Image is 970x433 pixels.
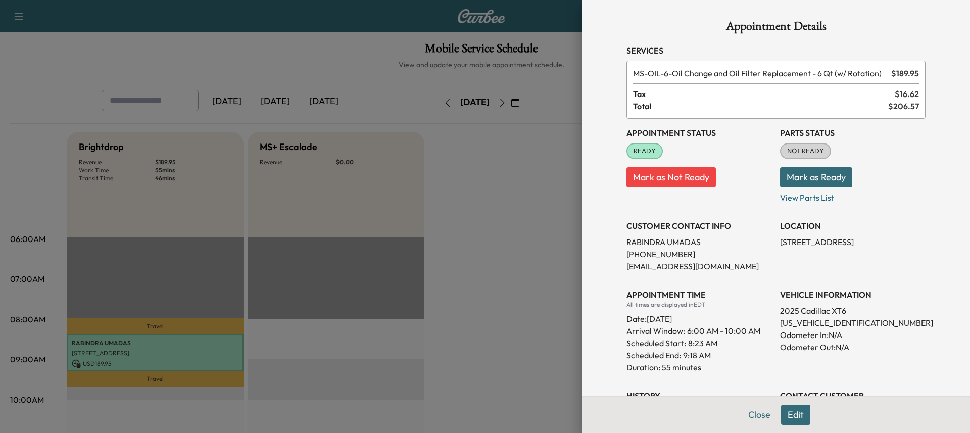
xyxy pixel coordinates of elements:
span: NOT READY [781,146,830,156]
span: $ 189.95 [891,67,919,79]
h3: CUSTOMER CONTACT INFO [626,220,772,232]
h3: CONTACT CUSTOMER [780,390,926,402]
h3: APPOINTMENT TIME [626,288,772,301]
h3: Appointment Status [626,127,772,139]
p: Odometer Out: N/A [780,341,926,353]
span: Total [633,100,888,112]
button: Edit [781,405,810,425]
h3: Parts Status [780,127,926,139]
p: Scheduled End: [626,349,681,361]
p: 8:23 AM [688,337,717,349]
p: RABINDRA UMADAS [626,236,772,248]
p: Scheduled Start: [626,337,686,349]
span: 6:00 AM - 10:00 AM [687,325,760,337]
button: Mark as Ready [780,167,852,187]
span: Tax [633,88,895,100]
h1: Appointment Details [626,20,926,36]
p: [EMAIL_ADDRESS][DOMAIN_NAME] [626,260,772,272]
h3: Services [626,44,926,57]
span: READY [627,146,662,156]
div: All times are displayed in EDT [626,301,772,309]
h3: LOCATION [780,220,926,232]
div: Date: [DATE] [626,309,772,325]
button: Close [742,405,777,425]
p: 2025 Cadillac XT6 [780,305,926,317]
h3: History [626,390,772,402]
span: Oil Change and Oil Filter Replacement - 6 Qt (w/ Rotation) [633,67,887,79]
span: $ 206.57 [888,100,919,112]
p: 9:18 AM [683,349,711,361]
p: [PHONE_NUMBER] [626,248,772,260]
p: Arrival Window: [626,325,772,337]
span: $ 16.62 [895,88,919,100]
p: [US_VEHICLE_IDENTIFICATION_NUMBER] [780,317,926,329]
p: [STREET_ADDRESS] [780,236,926,248]
button: Mark as Not Ready [626,167,716,187]
h3: VEHICLE INFORMATION [780,288,926,301]
p: View Parts List [780,187,926,204]
p: Odometer In: N/A [780,329,926,341]
p: Duration: 55 minutes [626,361,772,373]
